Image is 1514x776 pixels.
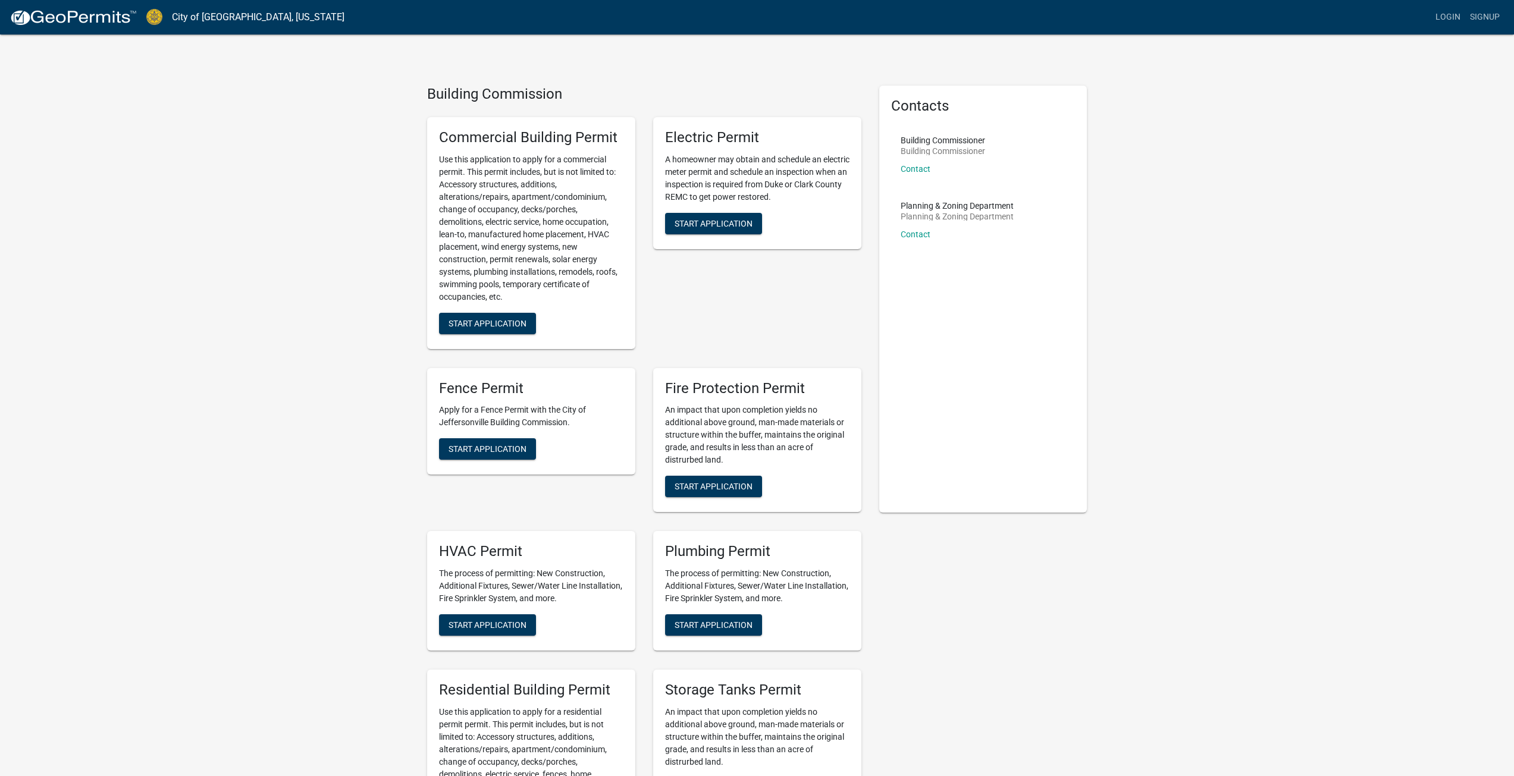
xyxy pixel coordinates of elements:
h5: Storage Tanks Permit [665,681,850,699]
button: Start Application [665,614,762,636]
button: Start Application [665,213,762,234]
button: Start Application [665,476,762,497]
p: A homeowner may obtain and schedule an electric meter permit and schedule an inspection when an i... [665,153,850,203]
p: The process of permitting: New Construction, Additional Fixtures, Sewer/Water Line Installation, ... [439,567,623,605]
p: Apply for a Fence Permit with the City of Jeffersonville Building Commission. [439,404,623,429]
span: Start Application [675,218,753,228]
h5: Contacts [891,98,1076,115]
span: Start Application [449,444,526,454]
h5: Electric Permit [665,129,850,146]
p: Building Commissioner [901,147,985,155]
a: Login [1431,6,1465,29]
p: Planning & Zoning Department [901,202,1014,210]
a: Contact [901,230,930,239]
p: An impact that upon completion yields no additional above ground, man-made materials or structure... [665,404,850,466]
h5: Plumbing Permit [665,543,850,560]
p: Use this application to apply for a commercial permit. This permit includes, but is not limited t... [439,153,623,303]
span: Start Application [449,620,526,630]
span: Start Application [449,318,526,328]
p: Building Commissioner [901,136,985,144]
p: An impact that upon completion yields no additional above ground, man-made materials or structure... [665,706,850,768]
a: Contact [901,164,930,174]
h5: Commercial Building Permit [439,129,623,146]
h5: Residential Building Permit [439,681,623,699]
button: Start Application [439,438,536,460]
a: City of [GEOGRAPHIC_DATA], [US_STATE] [172,7,344,27]
button: Start Application [439,313,536,334]
h4: Building Commission [427,86,861,103]
h5: HVAC Permit [439,543,623,560]
span: Start Application [675,620,753,630]
p: Planning & Zoning Department [901,212,1014,221]
a: Signup [1465,6,1504,29]
span: Start Application [675,482,753,491]
button: Start Application [439,614,536,636]
img: City of Jeffersonville, Indiana [146,9,162,25]
h5: Fence Permit [439,380,623,397]
h5: Fire Protection Permit [665,380,850,397]
p: The process of permitting: New Construction, Additional Fixtures, Sewer/Water Line Installation, ... [665,567,850,605]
